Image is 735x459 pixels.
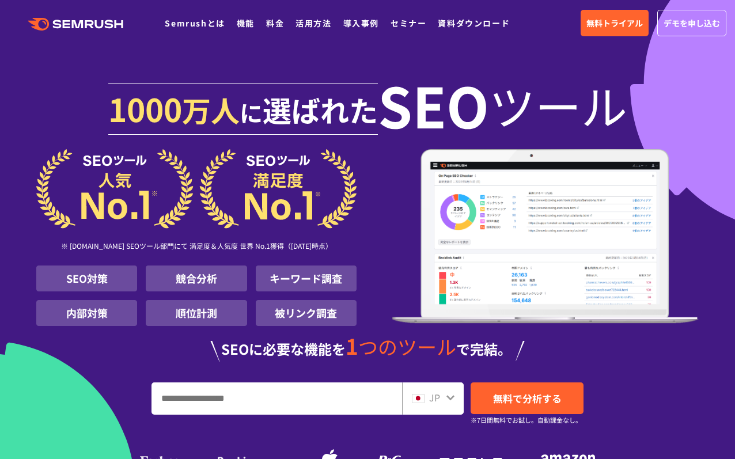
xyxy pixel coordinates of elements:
a: デモを申し込む [657,10,726,36]
li: 内部対策 [36,300,137,326]
span: SEO [378,82,489,128]
span: デモを申し込む [664,17,720,29]
div: SEOに必要な機能を [36,335,699,362]
li: SEO対策 [36,265,137,291]
a: 活用方法 [295,17,331,29]
a: 料金 [266,17,284,29]
span: ツール [489,82,627,128]
span: 1000 [108,85,182,131]
span: 無料トライアル [586,17,643,29]
span: 選ばれた [263,89,378,130]
a: 導入事例 [343,17,379,29]
small: ※7日間無料でお試し。自動課金なし。 [471,415,582,426]
span: で完結。 [456,339,512,359]
input: URL、キーワードを入力してください [152,383,401,414]
a: 資料ダウンロード [438,17,510,29]
span: つのツール [358,332,456,361]
a: 無料トライアル [581,10,649,36]
span: JP [429,390,440,404]
a: 機能 [237,17,255,29]
li: キーワード調査 [256,265,357,291]
span: 1 [346,330,358,361]
li: 被リンク調査 [256,300,357,326]
li: 順位計測 [146,300,247,326]
a: Semrushとは [165,17,225,29]
a: セミナー [391,17,426,29]
span: 万人 [182,89,240,130]
a: 無料で分析する [471,382,584,414]
span: に [240,96,263,129]
span: 無料で分析する [493,391,562,405]
li: 競合分析 [146,265,247,291]
div: ※ [DOMAIN_NAME] SEOツール部門にて 満足度＆人気度 世界 No.1獲得（[DATE]時点） [36,229,357,265]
